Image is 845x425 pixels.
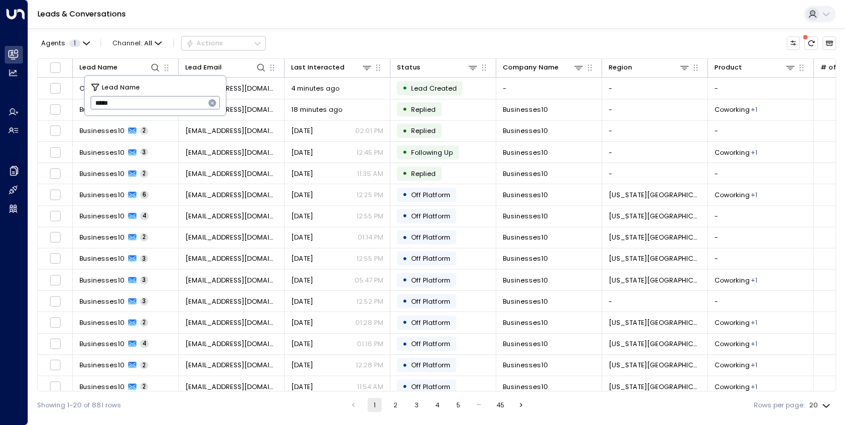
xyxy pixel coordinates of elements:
[430,398,445,412] button: Go to page 4
[181,36,266,50] div: Button group with a nested menu
[411,148,453,157] span: Following Up
[609,211,701,221] span: New York City
[49,168,61,180] span: Toggle select row
[609,318,701,327] span: New York City
[389,398,403,412] button: Go to page 2
[609,233,701,242] span: New York City
[140,212,149,220] span: 4
[402,230,408,245] div: •
[411,105,436,114] span: Replied
[751,190,757,200] div: Office
[451,398,465,412] button: Go to page 5
[714,360,750,370] span: Coworking
[714,318,750,327] span: Coworking
[708,291,814,311] td: -
[411,382,450,391] span: Off Platform
[102,82,140,92] span: Lead Name
[356,254,383,263] p: 12:55 PM
[708,121,814,141] td: -
[751,275,757,285] div: Office
[609,190,701,200] span: New York City
[49,147,61,158] span: Toggle select row
[503,318,548,327] span: Businesses10
[402,101,408,117] div: •
[411,339,450,348] span: Off Platform
[140,276,148,284] span: 3
[79,211,125,221] span: Businesses10
[291,275,313,285] span: Jun 17, 2025
[49,104,61,115] span: Toggle select row
[49,210,61,222] span: Toggle select row
[402,123,408,139] div: •
[79,275,125,285] span: Businesses10
[357,169,383,178] p: 11:35 AM
[37,36,93,49] button: Agents1
[185,169,278,178] span: support@businesses10.com
[809,398,833,413] div: 20
[402,144,408,160] div: •
[503,169,548,178] span: Businesses10
[356,297,383,306] p: 12:52 PM
[609,382,701,391] span: New York City
[356,190,383,200] p: 12:25 PM
[397,62,420,73] div: Status
[49,82,61,94] span: Toggle select row
[140,191,149,199] span: 6
[411,297,450,306] span: Off Platform
[185,275,278,285] span: support@businesses10.com
[503,382,548,391] span: Businesses10
[609,254,701,263] span: New York City
[503,126,548,135] span: Businesses10
[37,400,121,410] div: Showing 1-20 of 881 rows
[109,36,166,49] button: Channel:All
[186,39,223,47] div: Actions
[708,78,814,98] td: -
[185,233,278,242] span: support@businesses10.com
[144,39,152,47] span: All
[708,206,814,227] td: -
[411,84,457,93] span: Lead Created
[503,148,548,157] span: Businesses10
[185,211,278,221] span: support@businesses10.com
[402,165,408,181] div: •
[181,36,266,50] button: Actions
[356,211,383,221] p: 12:55 PM
[503,254,548,263] span: Businesses10
[503,360,548,370] span: Businesses10
[714,105,750,114] span: Coworking
[411,318,450,327] span: Off Platform
[140,318,148,327] span: 2
[79,318,125,327] span: Businesses10
[79,62,161,73] div: Lead Name
[140,148,148,157] span: 3
[402,293,408,309] div: •
[49,359,61,371] span: Toggle select row
[140,127,148,135] span: 2
[79,233,125,242] span: Businesses10
[185,360,278,370] span: support@businesses10.com
[402,80,408,96] div: •
[751,382,757,391] div: Office
[397,62,478,73] div: Status
[185,339,278,348] span: support@businesses10.com
[714,148,750,157] span: Coworking
[356,148,383,157] p: 12:45 PM
[411,169,436,178] span: Replied
[79,62,118,73] div: Lead Name
[609,339,701,348] span: New York City
[291,382,313,391] span: Jun 06, 2025
[402,187,408,202] div: •
[291,233,313,242] span: Jun 20, 2025
[402,272,408,288] div: •
[49,317,61,328] span: Toggle select row
[69,39,81,47] span: 1
[708,163,814,184] td: -
[602,99,708,120] td: -
[185,126,278,135] span: support@businesses10.com
[185,254,278,263] span: support@businesses10.com
[714,62,796,73] div: Product
[140,255,148,263] span: 3
[368,398,382,412] button: page 1
[140,170,148,178] span: 2
[140,340,149,348] span: 4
